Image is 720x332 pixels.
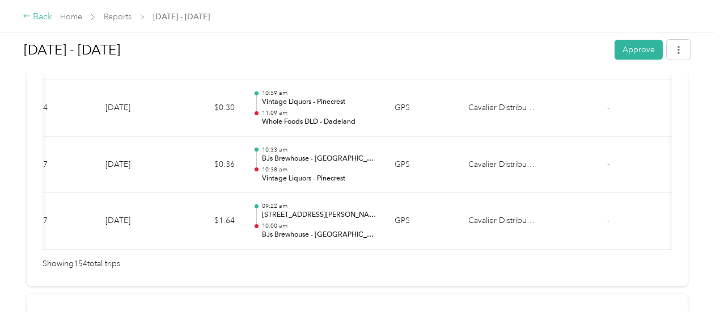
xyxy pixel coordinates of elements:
[262,230,376,240] p: BJs Brewhouse - [GEOGRAPHIC_DATA]
[176,80,244,137] td: $0.30
[657,268,720,332] iframe: Everlance-gr Chat Button Frame
[176,193,244,250] td: $1.64
[27,80,96,137] td: 1.4
[262,154,376,164] p: BJs Brewhouse - [GEOGRAPHIC_DATA]
[607,159,609,169] span: -
[43,258,120,270] span: Showing 154 total trips
[262,109,376,117] p: 11:09 am
[153,11,210,23] span: [DATE] - [DATE]
[386,80,459,137] td: GPS
[24,36,607,64] h1: Aug 1 - 31, 2025
[176,137,244,194] td: $0.36
[60,12,82,22] a: Home
[615,40,663,60] button: Approve
[27,193,96,250] td: 7.7
[43,310,156,324] h4: Activity and Comments
[104,12,132,22] a: Reports
[96,80,176,137] td: [DATE]
[459,80,544,137] td: Cavalier Distributing Company
[27,137,96,194] td: 1.7
[262,117,376,127] p: Whole Foods DLD - Dadeland
[459,193,544,250] td: Cavalier Distributing Company
[262,97,376,107] p: Vintage Liquors - Pinecrest
[262,222,376,230] p: 10:00 am
[96,193,176,250] td: [DATE]
[96,137,176,194] td: [DATE]
[607,216,609,225] span: -
[607,103,609,112] span: -
[459,137,544,194] td: Cavalier Distributing Company
[386,137,459,194] td: GPS
[262,166,376,174] p: 10:38 am
[262,174,376,184] p: Vintage Liquors - Pinecrest
[262,210,376,220] p: [STREET_ADDRESS][PERSON_NAME]
[262,89,376,97] p: 10:59 am
[23,10,52,24] div: Back
[386,193,459,250] td: GPS
[262,202,376,210] p: 09:22 am
[262,146,376,154] p: 10:33 am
